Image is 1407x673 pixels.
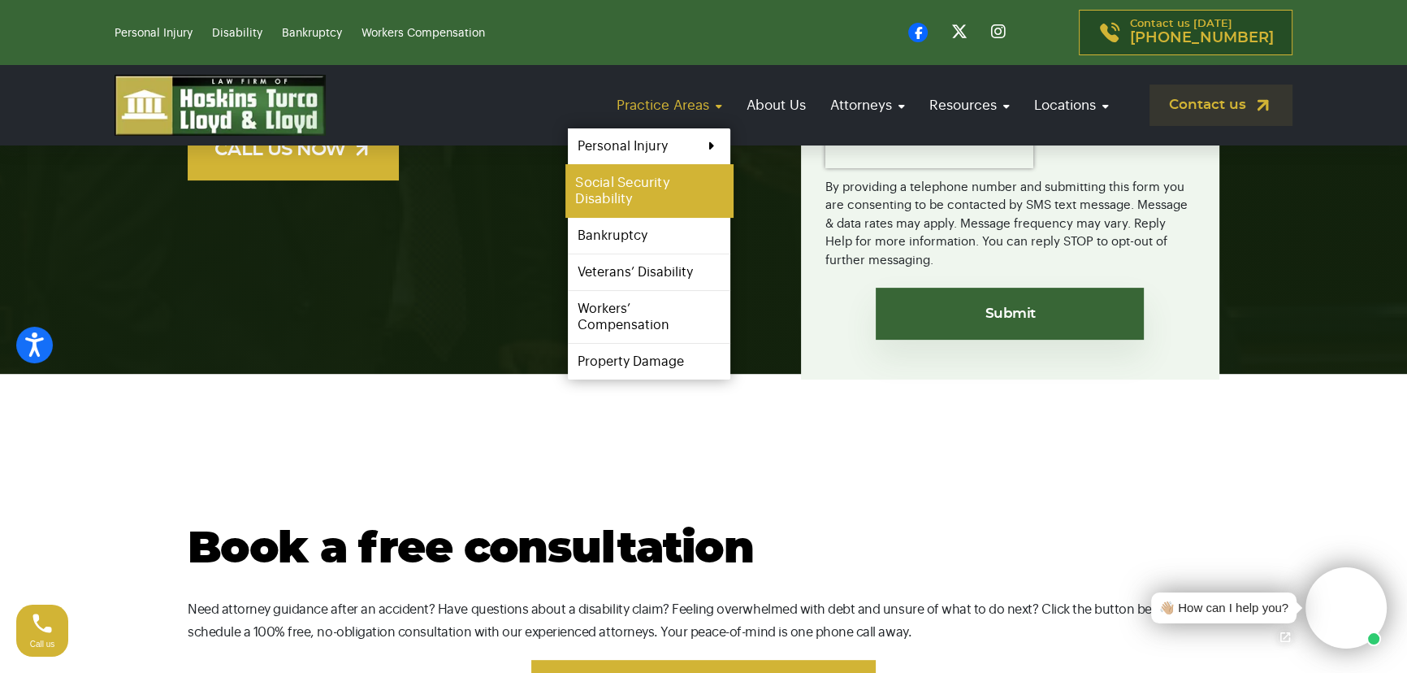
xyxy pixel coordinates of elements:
[1130,30,1274,46] span: [PHONE_NUMBER]
[568,128,730,164] a: Personal Injury
[565,164,733,218] a: Social Security Disability
[361,28,485,39] a: Workers Compensation
[1159,599,1288,618] div: 👋🏼 How can I help you?
[568,291,730,343] a: Workers’ Compensation
[188,119,399,180] a: CALL US NOW
[1079,10,1292,55] a: Contact us [DATE][PHONE_NUMBER]
[115,28,193,39] a: Personal Injury
[822,82,913,128] a: Attorneys
[568,254,730,290] a: Veterans’ Disability
[212,28,262,39] a: Disability
[921,82,1018,128] a: Resources
[1149,85,1292,126] a: Contact us
[608,82,730,128] a: Practice Areas
[1026,82,1117,128] a: Locations
[568,218,730,254] a: Bankruptcy
[738,82,814,128] a: About Us
[188,526,1219,574] h2: Book a free consultation
[825,168,1195,271] div: By providing a telephone number and submitting this form you are consenting to be contacted by SM...
[30,640,55,649] span: Call us
[876,288,1144,340] input: Submit
[352,140,372,160] img: arrow-up-right-light.svg
[1130,19,1274,46] p: Contact us [DATE]
[568,344,730,380] a: Property Damage
[188,598,1219,644] p: Need attorney guidance after an accident? Have questions about a disability claim? Feeling overwh...
[1268,620,1302,654] a: Open chat
[282,28,342,39] a: Bankruptcy
[115,75,326,136] img: logo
